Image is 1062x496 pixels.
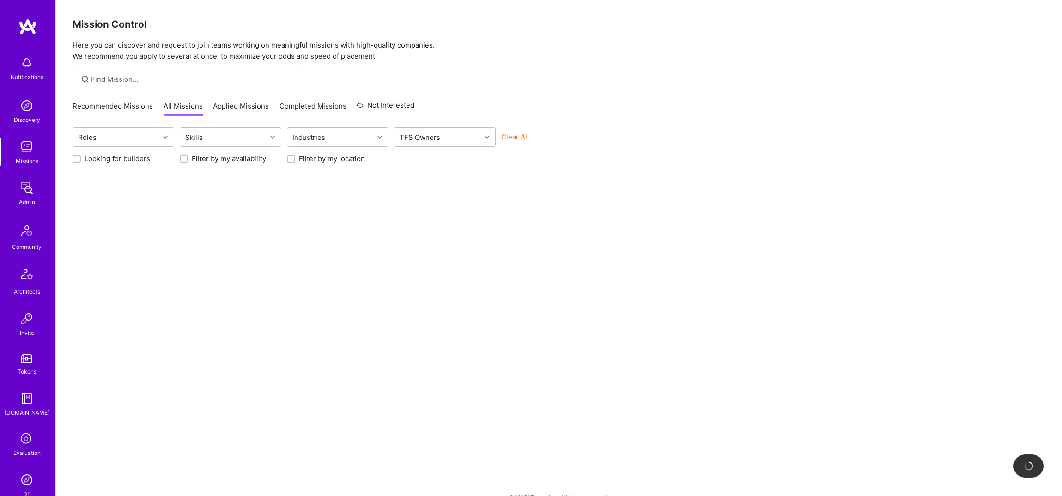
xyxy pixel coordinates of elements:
div: Invite [20,328,34,338]
label: Filter by my location [299,154,365,163]
div: Discovery [14,115,40,125]
label: Looking for builders [85,154,150,163]
div: Community [12,242,42,252]
i: icon Chevron [163,135,168,139]
img: Architects [16,265,38,287]
i: icon Chevron [485,135,489,139]
a: All Missions [164,101,203,116]
a: Applied Missions [213,101,269,116]
i: icon SelectionTeam [18,430,36,448]
img: loading [1024,461,1033,471]
img: discovery [18,97,36,115]
i: icon Chevron [270,135,275,139]
div: TFS Owners [397,131,443,144]
div: Missions [16,156,38,166]
img: teamwork [18,138,36,156]
div: Roles [76,131,99,144]
div: [DOMAIN_NAME] [5,408,49,417]
div: Notifications [11,72,43,82]
div: Evaluation [13,448,41,458]
img: admin teamwork [18,179,36,197]
div: Admin [19,197,35,207]
img: tokens [21,354,32,363]
label: Filter by my availability [192,154,266,163]
div: Architects [14,287,40,296]
p: Here you can discover and request to join teams working on meaningful missions with high-quality ... [73,40,1045,62]
a: Recommended Missions [73,101,153,116]
a: Completed Missions [279,101,346,116]
a: Not Interested [357,100,414,116]
div: Tokens [18,367,36,376]
img: logo [18,18,37,35]
img: Invite [18,309,36,328]
img: bell [18,54,36,72]
img: Admin Search [18,471,36,489]
img: guide book [18,389,36,408]
div: Skills [183,131,205,144]
button: Clear All [501,132,529,142]
input: Find Mission... [91,74,297,84]
i: icon Chevron [377,135,382,139]
i: icon SearchGrey [80,74,91,85]
div: Industries [290,131,328,144]
img: Community [16,220,38,242]
h3: Mission Control [73,18,1045,30]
